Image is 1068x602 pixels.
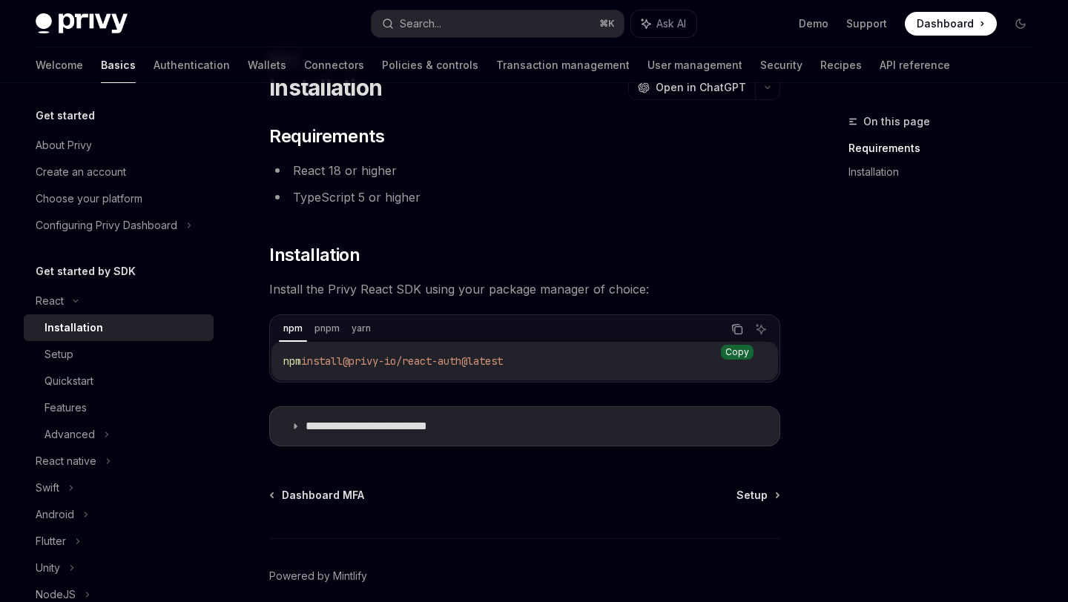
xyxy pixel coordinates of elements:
[36,163,126,181] div: Create an account
[848,136,1044,160] a: Requirements
[799,16,828,31] a: Demo
[400,15,441,33] div: Search...
[24,314,214,341] a: Installation
[36,190,142,208] div: Choose your platform
[44,426,95,443] div: Advanced
[283,354,301,368] span: npm
[44,319,103,337] div: Installation
[310,320,344,337] div: pnpm
[248,47,286,83] a: Wallets
[271,488,364,503] a: Dashboard MFA
[905,12,997,36] a: Dashboard
[36,506,74,523] div: Android
[36,559,60,577] div: Unity
[279,320,307,337] div: npm
[154,47,230,83] a: Authentication
[656,80,746,95] span: Open in ChatGPT
[44,345,73,363] div: Setup
[269,160,780,181] li: React 18 or higher
[721,345,754,360] div: Copy
[760,47,802,83] a: Security
[36,107,95,125] h5: Get started
[36,452,96,470] div: React native
[343,354,503,368] span: @privy-io/react-auth@latest
[36,136,92,154] div: About Privy
[647,47,742,83] a: User management
[347,320,375,337] div: yarn
[631,10,696,37] button: Ask AI
[863,113,930,130] span: On this page
[736,488,768,503] span: Setup
[269,279,780,300] span: Install the Privy React SDK using your package manager of choice:
[269,243,360,267] span: Installation
[599,18,615,30] span: ⌘ K
[36,216,177,234] div: Configuring Privy Dashboard
[304,47,364,83] a: Connectors
[917,16,974,31] span: Dashboard
[820,47,862,83] a: Recipes
[24,394,214,421] a: Features
[24,132,214,159] a: About Privy
[880,47,950,83] a: API reference
[44,399,87,417] div: Features
[269,125,384,148] span: Requirements
[372,10,623,37] button: Search...⌘K
[846,16,887,31] a: Support
[496,47,630,83] a: Transaction management
[36,13,128,34] img: dark logo
[101,47,136,83] a: Basics
[751,320,771,339] button: Ask AI
[628,75,755,100] button: Open in ChatGPT
[736,488,779,503] a: Setup
[269,569,367,583] a: Powered by Mintlify
[269,187,780,208] li: TypeScript 5 or higher
[36,262,136,280] h5: Get started by SDK
[382,47,478,83] a: Policies & controls
[24,341,214,368] a: Setup
[656,16,686,31] span: Ask AI
[1009,12,1032,36] button: Toggle dark mode
[728,320,747,339] button: Copy the contents from the code block
[269,74,382,101] h1: Installation
[24,368,214,394] a: Quickstart
[36,292,64,310] div: React
[44,372,93,390] div: Quickstart
[24,185,214,212] a: Choose your platform
[848,160,1044,184] a: Installation
[36,532,66,550] div: Flutter
[36,479,59,497] div: Swift
[24,159,214,185] a: Create an account
[36,47,83,83] a: Welcome
[282,488,364,503] span: Dashboard MFA
[301,354,343,368] span: install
